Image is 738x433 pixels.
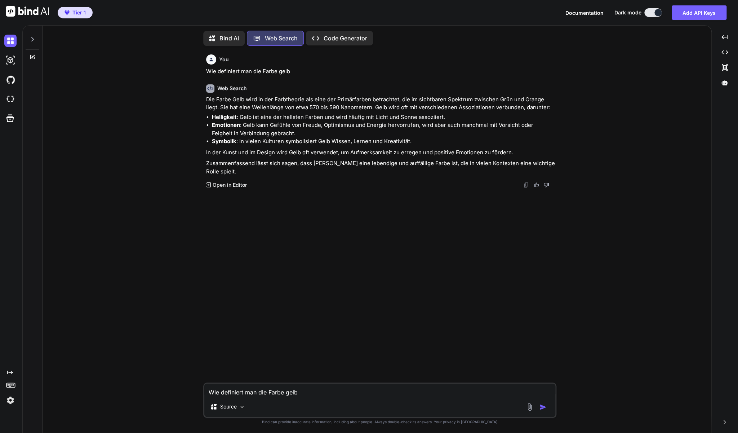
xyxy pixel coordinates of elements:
[212,137,555,146] li: : In vielen Kulturen symbolisiert Gelb Wissen, Lernen und Kreativität.
[212,114,237,120] strong: Helligkeit
[4,394,17,406] img: settings
[206,67,555,76] p: Wie definiert man die Farbe gelb
[212,121,555,137] li: : Gelb kann Gefühle von Freude, Optimismus und Energie hervorrufen, wird aber auch manchmal mit V...
[58,7,93,18] button: premiumTier 1
[239,404,245,410] img: Pick Models
[203,419,556,425] p: Bind can provide inaccurate information, including about people. Always double-check its answers....
[212,113,555,121] li: : Gelb ist eine der hellsten Farben und wird häufig mit Licht und Sonne assoziiert.
[206,159,555,176] p: Zusammenfassend lässt sich sagen, dass [PERSON_NAME] eine lebendige und auffällige Farbe ist, die...
[4,93,17,105] img: cloudideIcon
[6,6,49,17] img: Bind AI
[614,9,641,16] span: Dark mode
[204,384,555,397] textarea: Wie definiert man die Farbe gelb
[672,5,726,20] button: Add API Keys
[220,403,237,410] p: Source
[4,74,17,86] img: githubDark
[206,149,555,157] p: In der Kunst und im Design wird Gelb oft verwendet, um Aufmerksamkeit zu erregen und positive Emo...
[206,96,555,112] p: Die Farbe Gelb wird in der Farbtheorie als eine der Primärfarben betrachtet, die im sichtbaren Sp...
[265,34,298,43] p: Web Search
[543,182,549,188] img: dislike
[539,403,547,411] img: icon
[533,182,539,188] img: like
[324,34,367,43] p: Code Generator
[72,9,86,16] span: Tier 1
[219,56,229,63] h6: You
[65,10,70,15] img: premium
[212,181,246,189] p: Open in Editor
[212,121,240,128] strong: Emotionen
[523,182,529,188] img: copy
[4,35,17,47] img: darkChat
[525,403,534,411] img: attachment
[565,10,604,16] span: Documentation
[565,9,604,17] button: Documentation
[4,54,17,66] img: darkAi-studio
[219,34,239,43] p: Bind AI
[212,138,236,145] strong: Symbolik
[217,85,247,92] h6: Web Search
